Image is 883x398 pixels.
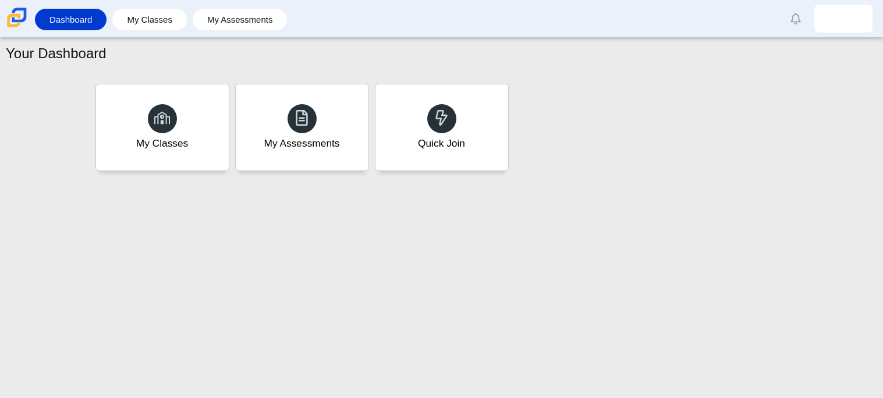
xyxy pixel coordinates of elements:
a: Dashboard [41,9,101,30]
a: My Classes [95,84,229,171]
div: My Assessments [264,136,340,151]
a: My Assessments [198,9,282,30]
img: Carmen School of Science & Technology [5,5,29,30]
a: sherlin.garcia-aya.LY3iEJ [814,5,873,33]
a: Alerts [783,6,808,31]
a: Carmen School of Science & Technology [5,22,29,31]
img: sherlin.garcia-aya.LY3iEJ [834,9,853,28]
a: Quick Join [375,84,509,171]
div: Quick Join [418,136,465,151]
a: My Assessments [235,84,369,171]
div: My Classes [136,136,189,151]
h1: Your Dashboard [6,44,107,63]
a: My Classes [118,9,181,30]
